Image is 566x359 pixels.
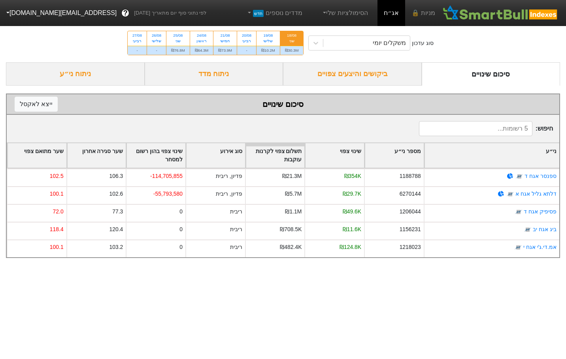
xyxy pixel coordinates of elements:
[246,143,305,168] div: Toggle SortBy
[285,33,299,38] div: 18/08
[343,190,361,198] div: ₪29.7K
[216,190,242,198] div: פדיון, ריבית
[285,38,299,44] div: שני
[67,143,126,168] div: Toggle SortBy
[230,225,242,234] div: ריבית
[218,38,232,44] div: חמישי
[373,38,406,48] div: משקלים יומי
[305,143,364,168] div: Toggle SortBy
[524,208,557,215] a: פסיפיק אגח ד
[242,38,251,44] div: רביעי
[50,225,64,234] div: 118.4
[216,172,242,180] div: פדיון, ריבית
[282,172,302,180] div: ₪21.3M
[147,46,166,55] div: -
[400,208,421,216] div: 1206044
[15,97,58,112] button: ייצא לאקסל
[515,208,523,216] img: tase link
[152,38,161,44] div: שלישי
[15,98,551,110] div: סיכום שינויים
[230,208,242,216] div: ריבית
[50,243,64,251] div: 100.1
[318,5,371,21] a: הסימולציות שלי
[179,208,183,216] div: 0
[195,33,209,38] div: 24/08
[213,46,237,55] div: ₪73.9M
[280,225,302,234] div: ₪708.5K
[424,143,559,168] div: Toggle SortBy
[524,173,557,179] a: ספנסר אגח ד
[514,243,522,251] img: tase link
[441,5,560,21] img: SmartBull
[150,172,183,180] div: -114,705,855
[261,38,275,44] div: שלישי
[285,208,302,216] div: ₪1.1M
[280,46,304,55] div: ₪30.3M
[340,243,361,251] div: ₪124.8K
[132,33,142,38] div: 27/08
[171,38,185,44] div: שני
[419,121,532,136] input: 5 רשומות...
[400,172,421,180] div: 1188788
[179,225,183,234] div: 0
[365,143,424,168] div: Toggle SortBy
[343,208,361,216] div: ₪49.6K
[50,190,64,198] div: 100.1
[109,225,123,234] div: 120.4
[128,46,147,55] div: -
[126,143,185,168] div: Toggle SortBy
[152,33,161,38] div: 26/08
[422,62,560,86] div: סיכום שינויים
[343,225,361,234] div: ₪11.6K
[283,62,422,86] div: ביקושים והיצעים צפויים
[412,39,434,47] div: סוג עדכון
[8,143,66,168] div: Toggle SortBy
[523,244,557,250] a: אמ.די.ג'י אגח י
[533,226,557,232] a: ביג אגח יב
[400,190,421,198] div: 6270144
[515,191,557,197] a: דלתא גליל אגח א
[50,172,64,180] div: 102.5
[109,190,123,198] div: 102.6
[109,243,123,251] div: 103.2
[280,243,302,251] div: ₪482.4K
[419,121,553,136] span: חיפוש :
[243,5,306,21] a: מדדים נוספיםחדש
[171,33,185,38] div: 25/08
[153,190,183,198] div: -55,793,580
[145,62,283,86] div: ניתוח מדד
[179,243,183,251] div: 0
[195,38,209,44] div: ראשון
[109,172,123,180] div: 106.3
[524,226,532,234] img: tase link
[344,172,361,180] div: ₪354K
[132,38,142,44] div: רביעי
[285,190,302,198] div: ₪5.7M
[218,33,232,38] div: 21/08
[166,46,190,55] div: ₪76.8M
[6,62,145,86] div: ניתוח ני״ע
[190,46,213,55] div: ₪64.3M
[123,8,128,19] span: ?
[506,190,514,198] img: tase link
[230,243,242,251] div: ריבית
[186,143,245,168] div: Toggle SortBy
[515,172,523,180] img: tase link
[400,225,421,234] div: 1156231
[112,208,123,216] div: 77.3
[242,33,251,38] div: 20/08
[257,46,280,55] div: ₪10.2M
[261,33,275,38] div: 19/08
[400,243,421,251] div: 1218023
[237,46,256,55] div: -
[253,10,264,17] span: חדש
[134,9,206,17] span: לפי נתוני סוף יום מתאריך [DATE]
[53,208,64,216] div: 72.0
